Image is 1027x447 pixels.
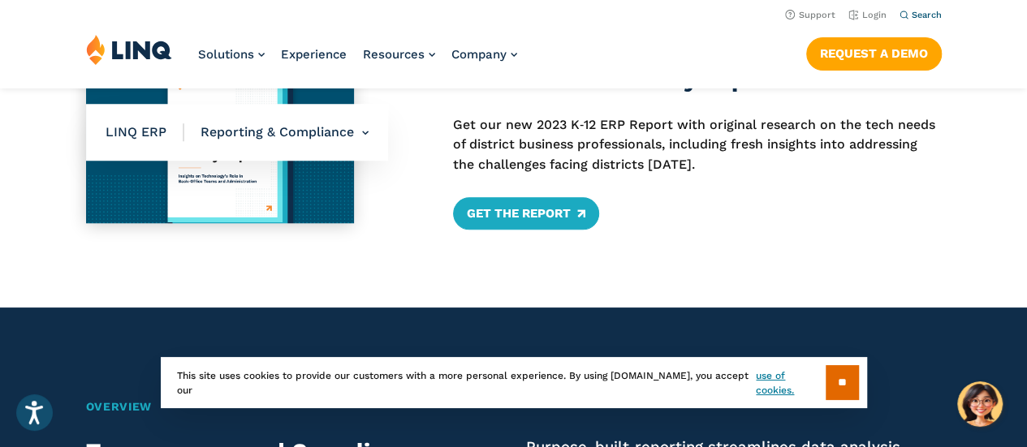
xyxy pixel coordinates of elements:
div: This site uses cookies to provide our customers with a more personal experience. By using [DOMAIN... [161,357,867,408]
a: Login [848,10,887,20]
a: Company [451,47,517,62]
a: use of cookies. [756,368,825,398]
button: Open Search Bar [900,9,942,21]
span: Solutions [198,47,254,62]
nav: Primary Navigation [198,34,517,88]
a: Resources [363,47,435,62]
li: Reporting & Compliance [184,104,369,161]
a: Request a Demo [806,37,942,70]
button: Hello, have a question? Let’s chat. [957,381,1003,427]
a: Support [785,10,835,20]
span: Resources [363,47,425,62]
span: Company [451,47,507,62]
a: Get The Report [453,197,599,230]
a: Solutions [198,47,265,62]
span: Search [912,10,942,20]
nav: Button Navigation [806,34,942,70]
p: Get our new 2023 K‑12 ERP Report with original research on the tech needs of district business pr... [453,115,942,174]
img: LINQ | K‑12 Software [86,34,172,65]
a: Experience [281,47,347,62]
span: LINQ ERP [106,123,184,141]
